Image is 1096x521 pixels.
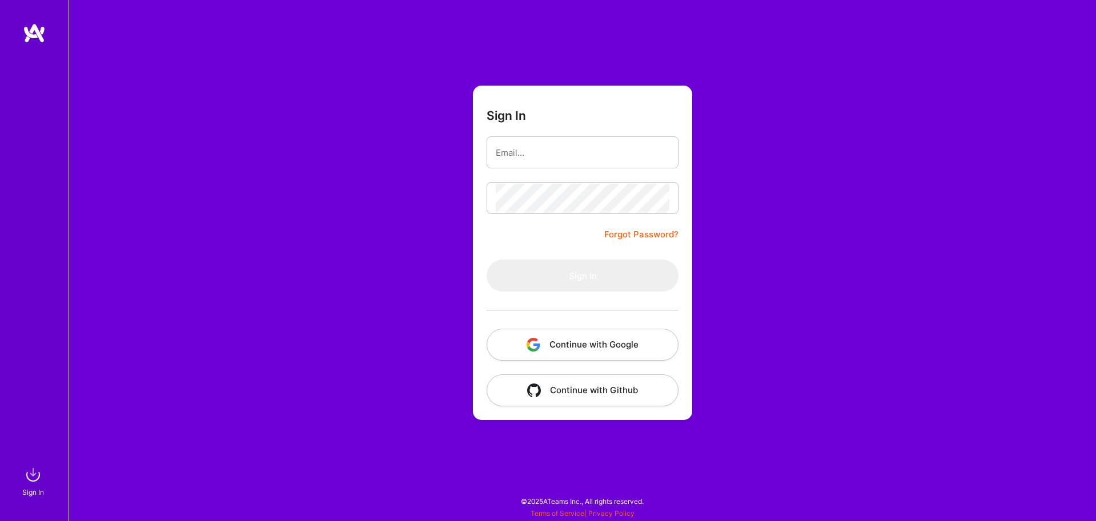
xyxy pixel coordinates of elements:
[604,228,679,241] a: Forgot Password?
[23,23,46,43] img: logo
[22,486,44,498] div: Sign In
[22,463,45,486] img: sign in
[527,338,540,352] img: icon
[527,383,541,397] img: icon
[69,487,1096,515] div: © 2025 ATeams Inc., All rights reserved.
[24,463,45,498] a: sign inSign In
[531,509,584,518] a: Terms of Service
[487,108,526,123] h3: Sign In
[487,329,679,361] button: Continue with Google
[487,260,679,292] button: Sign In
[531,509,635,518] span: |
[496,138,669,167] input: Email...
[487,374,679,406] button: Continue with Github
[588,509,635,518] a: Privacy Policy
